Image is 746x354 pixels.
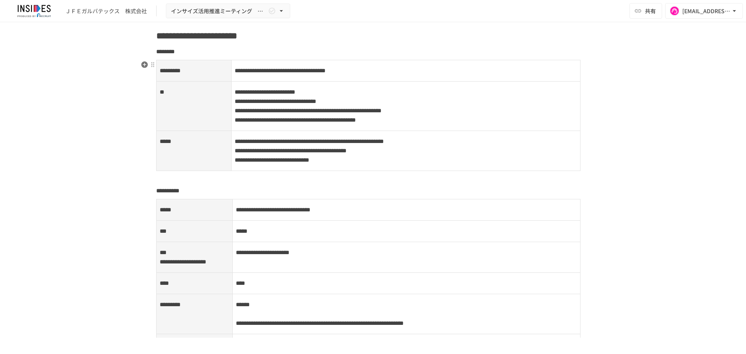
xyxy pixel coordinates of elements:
span: インサイズ活用推進ミーティング ～1回目～ [171,6,267,16]
span: 共有 [645,7,656,15]
div: ＪＦＥガルバテックス 株式会社 [65,7,147,15]
img: JmGSPSkPjKwBq77AtHmwC7bJguQHJlCRQfAXtnx4WuV [9,5,59,17]
button: インサイズ活用推進ミーティング ～1回目～ [166,3,290,19]
button: [EMAIL_ADDRESS][DOMAIN_NAME] [665,3,743,19]
div: [EMAIL_ADDRESS][DOMAIN_NAME] [682,6,730,16]
button: 共有 [629,3,662,19]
